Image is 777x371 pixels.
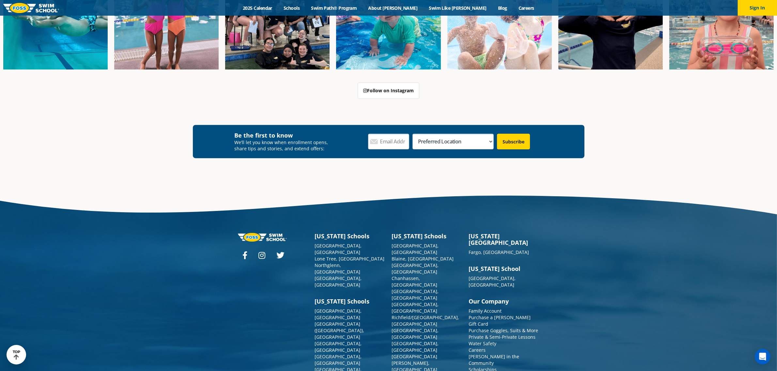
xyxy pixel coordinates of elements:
[237,5,278,11] a: 2025 Calendar
[469,334,536,340] a: Private & Semi-Private Lessons
[513,5,540,11] a: Careers
[469,275,516,288] a: [GEOGRAPHIC_DATA], [GEOGRAPHIC_DATA]
[315,243,362,255] a: [GEOGRAPHIC_DATA], [GEOGRAPHIC_DATA]
[13,350,20,360] div: TOP
[469,347,486,353] a: Careers
[3,3,59,13] img: FOSS Swim School Logo
[315,340,362,353] a: [GEOGRAPHIC_DATA], [GEOGRAPHIC_DATA]
[315,233,385,239] h3: [US_STATE] Schools
[392,243,439,255] a: [GEOGRAPHIC_DATA], [GEOGRAPHIC_DATA]
[235,139,333,152] p: We’ll let you know when enrollment opens, share tips and stories, and extend offers:
[392,314,459,327] a: Richfield/[GEOGRAPHIC_DATA], [GEOGRAPHIC_DATA]
[469,314,531,327] a: Purchase a [PERSON_NAME] Gift Card
[392,256,454,262] a: Blaine, [GEOGRAPHIC_DATA]
[469,353,520,366] a: [PERSON_NAME] in the Community
[392,275,438,288] a: Chanhassen, [GEOGRAPHIC_DATA]
[469,298,539,304] h3: Our Company
[469,340,497,347] a: Water Safety
[235,131,333,139] h4: Be the first to know
[469,308,502,314] a: Family Account
[392,233,462,239] h3: [US_STATE] Schools
[238,233,287,242] img: Foss-logo-horizontal-white.svg
[358,82,419,99] a: Follow on Instagram
[392,340,439,353] a: [GEOGRAPHIC_DATA], [GEOGRAPHIC_DATA]
[315,298,385,304] h3: [US_STATE] Schools
[315,262,361,275] a: Northglenn, [GEOGRAPHIC_DATA]
[315,308,362,320] a: [GEOGRAPHIC_DATA], [GEOGRAPHIC_DATA]
[363,5,423,11] a: About [PERSON_NAME]
[469,249,529,255] a: Fargo, [GEOGRAPHIC_DATA]
[497,134,530,149] input: Subscribe
[392,262,439,275] a: [GEOGRAPHIC_DATA], [GEOGRAPHIC_DATA]
[315,353,362,366] a: [GEOGRAPHIC_DATA], [GEOGRAPHIC_DATA]
[315,256,385,262] a: Lone Tree, [GEOGRAPHIC_DATA]
[469,327,538,334] a: Purchase Goggles, Suits & More
[392,327,439,340] a: [GEOGRAPHIC_DATA], [GEOGRAPHIC_DATA]
[423,5,492,11] a: Swim Like [PERSON_NAME]
[315,275,362,288] a: [GEOGRAPHIC_DATA], [GEOGRAPHIC_DATA]
[492,5,513,11] a: Blog
[469,233,539,246] h3: [US_STATE][GEOGRAPHIC_DATA]
[315,321,365,340] a: [GEOGRAPHIC_DATA] ([GEOGRAPHIC_DATA]), [GEOGRAPHIC_DATA]
[469,265,539,272] h3: [US_STATE] School
[392,301,439,314] a: [GEOGRAPHIC_DATA], [GEOGRAPHIC_DATA]
[305,5,363,11] a: Swim Path® Program
[368,134,409,149] input: Email Address
[392,288,439,301] a: [GEOGRAPHIC_DATA], [GEOGRAPHIC_DATA]
[278,5,305,11] a: Schools
[755,349,770,364] div: Open Intercom Messenger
